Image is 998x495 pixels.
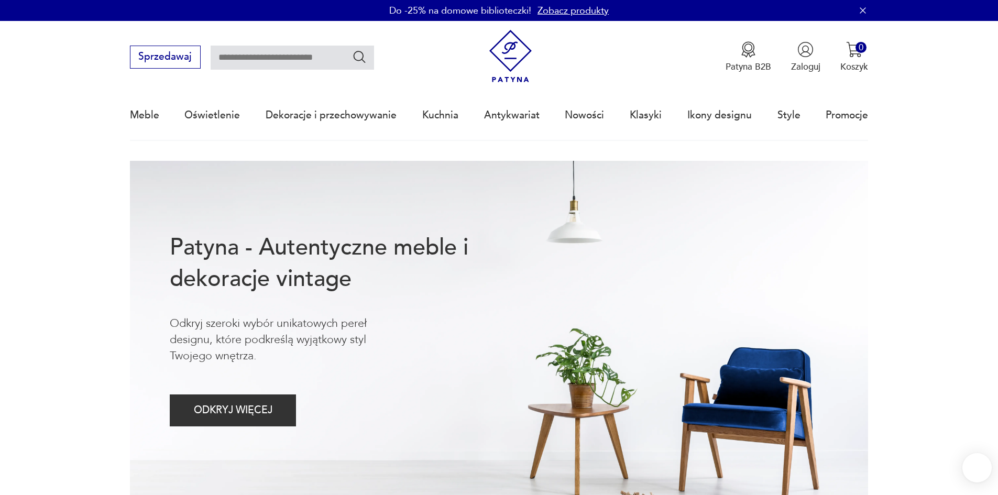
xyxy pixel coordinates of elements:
[840,61,868,73] p: Koszyk
[130,46,201,69] button: Sprzedawaj
[538,4,609,17] a: Zobacz produkty
[170,315,409,365] p: Odkryj szeroki wybór unikatowych pereł designu, które podkreślą wyjątkowy styl Twojego wnętrza.
[266,91,397,139] a: Dekoracje i przechowywanie
[484,30,537,83] img: Patyna - sklep z meblami i dekoracjami vintage
[791,61,820,73] p: Zaloguj
[856,42,867,53] div: 0
[846,41,862,58] img: Ikona koszyka
[726,41,771,73] a: Ikona medaluPatyna B2B
[962,453,992,482] iframe: Smartsupp widget button
[687,91,752,139] a: Ikony designu
[170,232,509,295] h1: Patyna - Autentyczne meble i dekoracje vintage
[826,91,868,139] a: Promocje
[484,91,540,139] a: Antykwariat
[352,49,367,64] button: Szukaj
[791,41,820,73] button: Zaloguj
[422,91,458,139] a: Kuchnia
[630,91,662,139] a: Klasyki
[797,41,814,58] img: Ikonka użytkownika
[777,91,800,139] a: Style
[170,394,296,426] button: ODKRYJ WIĘCEJ
[130,53,201,62] a: Sprzedawaj
[726,41,771,73] button: Patyna B2B
[565,91,604,139] a: Nowości
[389,4,531,17] p: Do -25% na domowe biblioteczki!
[726,61,771,73] p: Patyna B2B
[740,41,756,58] img: Ikona medalu
[130,91,159,139] a: Meble
[170,407,296,415] a: ODKRYJ WIĘCEJ
[840,41,868,73] button: 0Koszyk
[184,91,240,139] a: Oświetlenie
